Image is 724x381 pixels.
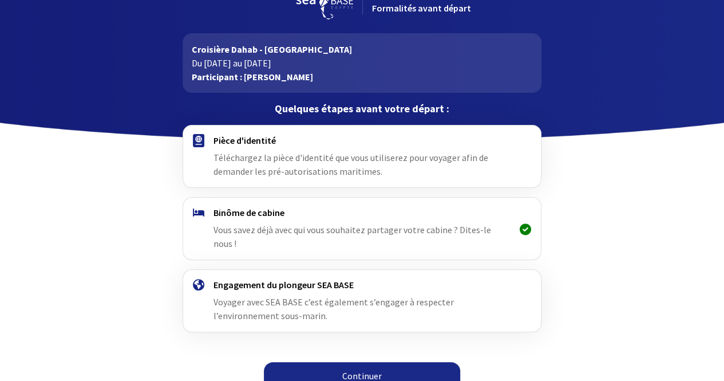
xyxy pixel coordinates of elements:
img: binome.svg [193,209,204,217]
p: Croisière Dahab - [GEOGRAPHIC_DATA] [192,42,532,56]
h4: Engagement du plongeur SEA BASE [213,279,511,290]
img: engagement.svg [193,279,204,290]
p: Du [DATE] au [DATE] [192,56,532,70]
p: Participant : [PERSON_NAME] [192,70,532,84]
h4: Binôme de cabine [213,207,511,218]
span: Voyager avec SEA BASE c’est également s’engager à respecter l’environnement sous-marin. [213,296,454,321]
img: passport.svg [193,134,204,147]
span: Vous savez déjà avec qui vous souhaitez partager votre cabine ? Dites-le nous ! [213,224,491,249]
h4: Pièce d'identité [213,135,511,146]
span: Téléchargez la pièce d'identité que vous utiliserez pour voyager afin de demander les pré-autoris... [213,152,488,177]
p: Quelques étapes avant votre départ : [183,102,541,116]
